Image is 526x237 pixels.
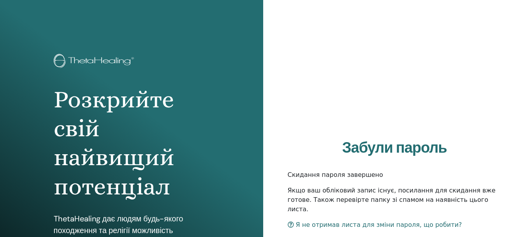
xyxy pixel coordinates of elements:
p: Скидання пароля завершено [288,170,502,180]
a: Я не отримав листа для зміни пароля, що робити? [288,221,462,228]
h1: Розкрийте свій найвищий потенціал [54,85,209,201]
h2: Забули пароль [288,139,502,157]
p: Якщо ваш обліковий запис існує, посилання для скидання вже готове. Також перевірте папку зі спамо... [288,186,502,214]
